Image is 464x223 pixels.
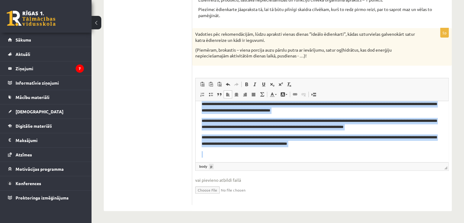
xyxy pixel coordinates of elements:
a: body elements [198,164,208,169]
a: Ievietot kā vienkāršu tekstu (vadīšanas taustiņš+pārslēgšanas taustiņš+V) [207,80,215,88]
p: Piezīme: ēdienkarte jāapraksta tā, lai tā būtu pilnīgi skaidra cilvēkam, kurš to redz pirmo reizi... [198,6,446,18]
a: Rīgas 1. Tālmācības vidusskola [7,11,56,26]
a: Atsaistīt [299,90,308,98]
p: (Piemēram, brokastis – viena porcija auzu pārslu putra ar ievārījumu, satur ogļhidrātus, kas dod ... [195,47,418,59]
p: Vadoties pēc rekomendācijām, lūdzu apraksti vienas dienas ‘’ideālo ēdienkarti’’, kādas uzturviela... [195,31,418,43]
a: Ievietot/noņemt numurētu sarakstu [198,90,207,98]
a: Ziņojumi7 [8,61,84,75]
span: Proktoringa izmēģinājums [16,195,69,200]
a: Augšraksts [276,80,285,88]
span: Sākums [16,37,31,42]
a: Izlīdzināt pa labi [241,90,249,98]
a: Mācību materiāli [8,90,84,104]
span: vai pievieno atbildi failā [195,177,449,183]
a: Math [258,90,266,98]
span: [DEMOGRAPHIC_DATA] [16,109,63,114]
a: Konferences [8,176,84,190]
span: Mērogot [444,166,447,169]
a: p elements [209,164,214,169]
legend: Informatīvie ziņojumi [16,76,84,90]
a: Apakšraksts [268,80,276,88]
legend: Maksājumi [16,133,84,147]
span: Motivācijas programma [16,166,64,172]
span: Atzīmes [16,152,32,157]
a: Ievietot lapas pārtraukumu drukai [309,90,318,98]
i: 7 [76,64,84,73]
a: Maksājumi [8,133,84,147]
span: Konferences [16,181,41,186]
a: Ievietot/noņemt sarakstu ar aizzīmēm [207,90,215,98]
a: Atzīmes [8,148,84,162]
a: Pasvītrojums (vadīšanas taustiņš+U) [259,80,268,88]
a: Sākums [8,33,84,47]
a: Treknraksts (vadīšanas taustiņš+B) [242,80,251,88]
span: Mācību materiāli [16,94,49,100]
a: Izlīdzināt malas [249,90,258,98]
a: Motivācijas programma [8,162,84,176]
a: Izlīdzināt pa kreisi [224,90,232,98]
a: Aktuāli [8,47,84,61]
iframe: Bagātinātā teksta redaktors, wiswyg-editor-user-answer-47024898452640 [196,101,448,162]
a: Slīpraksts (vadīšanas taustiņš+I) [251,80,259,88]
a: Proktoringa izmēģinājums [8,191,84,205]
a: Noņemt stilus [285,80,293,88]
p: 5p [440,28,449,38]
a: Bloka citāts [215,90,224,98]
a: Informatīvie ziņojumi [8,76,84,90]
a: Teksta krāsa [268,90,279,98]
a: Digitālie materiāli [8,119,84,133]
a: Centrēti [232,90,241,98]
a: Atkārtot (vadīšanas taustiņš+Y) [232,80,241,88]
a: Ievietot no Worda [215,80,224,88]
a: Fona krāsa [279,90,289,98]
a: Ielīmēt (vadīšanas taustiņš+V) [198,80,207,88]
legend: Ziņojumi [16,61,84,75]
a: Saite (vadīšanas taustiņš+K) [291,90,299,98]
a: Atcelt (vadīšanas taustiņš+Z) [224,80,232,88]
span: Digitālie materiāli [16,123,52,129]
a: [DEMOGRAPHIC_DATA] [8,104,84,119]
span: Aktuāli [16,51,30,57]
